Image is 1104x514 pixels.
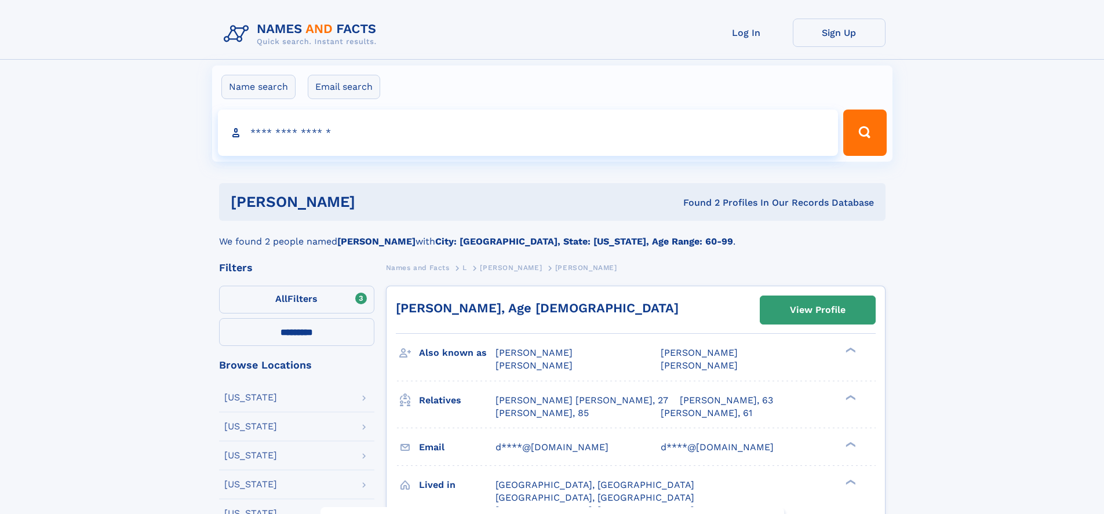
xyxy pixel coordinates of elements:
[219,221,886,249] div: We found 2 people named with .
[760,296,875,324] a: View Profile
[218,110,839,156] input: search input
[224,480,277,489] div: [US_STATE]
[843,478,857,486] div: ❯
[231,195,519,209] h1: [PERSON_NAME]
[462,264,467,272] span: L
[555,264,617,272] span: [PERSON_NAME]
[843,393,857,401] div: ❯
[480,264,542,272] span: [PERSON_NAME]
[219,263,374,273] div: Filters
[495,347,573,358] span: [PERSON_NAME]
[435,236,733,247] b: City: [GEOGRAPHIC_DATA], State: [US_STATE], Age Range: 60-99
[790,297,846,323] div: View Profile
[843,440,857,448] div: ❯
[495,394,668,407] a: [PERSON_NAME] [PERSON_NAME], 27
[224,422,277,431] div: [US_STATE]
[219,19,386,50] img: Logo Names and Facts
[700,19,793,47] a: Log In
[793,19,886,47] a: Sign Up
[462,260,467,275] a: L
[224,393,277,402] div: [US_STATE]
[275,293,287,304] span: All
[495,360,573,371] span: [PERSON_NAME]
[661,347,738,358] span: [PERSON_NAME]
[843,110,886,156] button: Search Button
[419,438,495,457] h3: Email
[308,75,380,99] label: Email search
[495,492,694,503] span: [GEOGRAPHIC_DATA], [GEOGRAPHIC_DATA]
[396,301,679,315] a: [PERSON_NAME], Age [DEMOGRAPHIC_DATA]
[519,196,874,209] div: Found 2 Profiles In Our Records Database
[419,343,495,363] h3: Also known as
[680,394,773,407] a: [PERSON_NAME], 63
[495,479,694,490] span: [GEOGRAPHIC_DATA], [GEOGRAPHIC_DATA]
[337,236,416,247] b: [PERSON_NAME]
[224,451,277,460] div: [US_STATE]
[419,475,495,495] h3: Lived in
[661,407,752,420] a: [PERSON_NAME], 61
[843,347,857,354] div: ❯
[495,407,589,420] a: [PERSON_NAME], 85
[661,360,738,371] span: [PERSON_NAME]
[221,75,296,99] label: Name search
[480,260,542,275] a: [PERSON_NAME]
[419,391,495,410] h3: Relatives
[219,286,374,313] label: Filters
[219,360,374,370] div: Browse Locations
[386,260,450,275] a: Names and Facts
